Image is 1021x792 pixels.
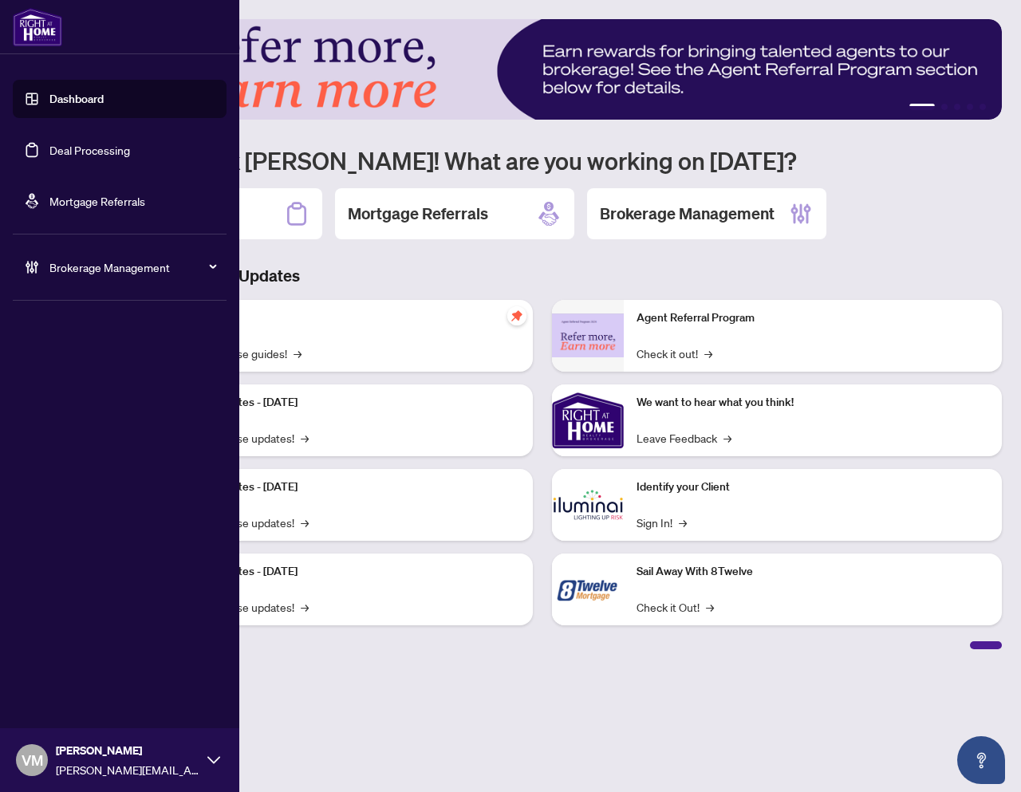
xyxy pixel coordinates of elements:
[637,563,989,581] p: Sail Away With 8Twelve
[168,479,520,496] p: Platform Updates - [DATE]
[637,598,714,616] a: Check it Out!→
[967,104,973,110] button: 4
[83,19,1002,120] img: Slide 0
[301,429,309,447] span: →
[637,429,731,447] a: Leave Feedback→
[600,203,775,225] h2: Brokerage Management
[552,384,624,456] img: We want to hear what you think!
[301,598,309,616] span: →
[168,394,520,412] p: Platform Updates - [DATE]
[679,514,687,531] span: →
[941,104,948,110] button: 2
[909,104,935,110] button: 1
[301,514,309,531] span: →
[637,514,687,531] a: Sign In!→
[552,554,624,625] img: Sail Away With 8Twelve
[706,598,714,616] span: →
[552,313,624,357] img: Agent Referral Program
[637,394,989,412] p: We want to hear what you think!
[56,742,199,759] span: [PERSON_NAME]
[83,145,1002,175] h1: Welcome back [PERSON_NAME]! What are you working on [DATE]?
[954,104,960,110] button: 3
[49,92,104,106] a: Dashboard
[348,203,488,225] h2: Mortgage Referrals
[637,309,989,327] p: Agent Referral Program
[56,761,199,778] span: [PERSON_NAME][EMAIL_ADDRESS][DOMAIN_NAME]
[49,143,130,157] a: Deal Processing
[637,479,989,496] p: Identify your Client
[49,258,215,276] span: Brokerage Management
[637,345,712,362] a: Check it out!→
[980,104,986,110] button: 5
[13,8,62,46] img: logo
[168,563,520,581] p: Platform Updates - [DATE]
[704,345,712,362] span: →
[22,749,43,771] span: VM
[507,306,526,325] span: pushpin
[83,265,1002,287] h3: Brokerage & Industry Updates
[957,736,1005,784] button: Open asap
[294,345,302,362] span: →
[168,309,520,327] p: Self-Help
[49,194,145,208] a: Mortgage Referrals
[552,469,624,541] img: Identify your Client
[723,429,731,447] span: →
